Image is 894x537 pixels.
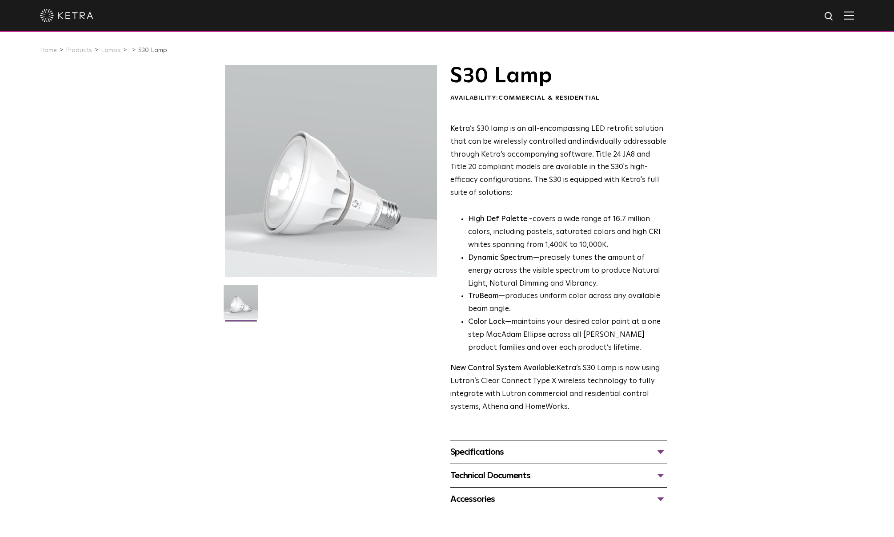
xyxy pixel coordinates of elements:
[824,11,835,22] img: search icon
[450,364,557,372] strong: New Control System Available:
[450,362,667,414] p: Ketra’s S30 Lamp is now using Lutron’s Clear Connect Type X wireless technology to fully integrat...
[468,292,499,300] strong: TruBeam
[450,94,667,103] div: Availability:
[450,468,667,483] div: Technical Documents
[450,65,667,87] h1: S30 Lamp
[468,254,533,262] strong: Dynamic Spectrum
[468,316,667,355] li: —maintains your desired color point at a one step MacAdam Ellipse across all [PERSON_NAME] produc...
[450,125,666,197] span: Ketra’s S30 lamp is an all-encompassing LED retrofit solution that can be wirelessly controlled a...
[468,215,533,223] strong: High Def Palette -
[224,285,258,326] img: S30-Lamp-Edison-2021-Web-Square
[138,47,167,53] a: S30 Lamp
[468,252,667,291] li: —precisely tunes the amount of energy across the visible spectrum to produce Natural Light, Natur...
[40,47,57,53] a: Home
[450,445,667,459] div: Specifications
[40,9,93,22] img: ketra-logo-2019-white
[844,11,854,20] img: Hamburger%20Nav.svg
[450,492,667,506] div: Accessories
[468,318,505,326] strong: Color Lock
[66,47,92,53] a: Products
[468,213,667,252] p: covers a wide range of 16.7 million colors, including pastels, saturated colors and high CRI whit...
[468,290,667,316] li: —produces uniform color across any available beam angle.
[101,47,120,53] a: Lamps
[498,95,600,101] span: Commercial & Residential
